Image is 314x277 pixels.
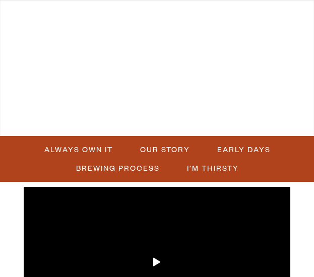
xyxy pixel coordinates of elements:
a: Menu [256,7,267,28]
a: Odell Home [18,6,43,31]
a: Brewing Process [70,161,165,175]
a: Always Own It [38,142,118,157]
a: Our Story [134,142,195,157]
span: Brewing Process [76,161,160,175]
span: Early Days [217,142,271,157]
a: Early Days [211,142,276,157]
span: Always Own It [44,142,113,157]
a: I’m Thirsty [181,161,244,175]
span: I’m Thirsty [187,161,239,175]
span: Our Story [140,142,190,157]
